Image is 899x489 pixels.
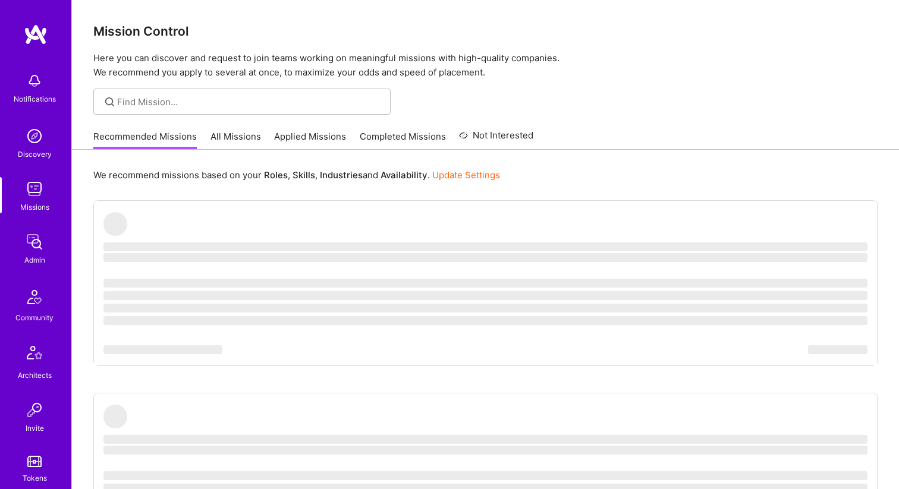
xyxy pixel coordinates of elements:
a: Update Settings [432,169,500,181]
h3: Mission Control [93,24,878,39]
p: Here you can discover and request to join teams working on meaningful missions with high-quality ... [93,51,878,80]
img: bell [23,69,46,93]
img: Architects [20,340,49,369]
div: Architects [18,369,52,381]
b: Industries [320,169,363,181]
b: Roles [264,169,288,181]
img: discovery [23,124,46,148]
b: Skills [293,169,315,181]
img: Invite [23,398,46,422]
div: Missions [20,201,49,213]
img: logo [24,24,48,45]
div: Notifications [14,93,56,105]
p: We recommend missions based on your , , and . [93,169,500,181]
input: Find Mission... [117,96,382,108]
div: Community [15,311,54,324]
img: Community [20,283,49,311]
a: All Missions [210,130,261,150]
b: Availability [381,169,428,181]
div: Invite [26,422,44,434]
img: admin teamwork [23,230,46,254]
div: Discovery [18,148,52,160]
div: Admin [24,254,45,266]
img: teamwork [23,177,46,201]
a: Recommended Missions [93,130,197,150]
i: icon SearchGrey [103,95,117,109]
a: Completed Missions [360,130,446,150]
a: Not Interested [459,128,533,150]
a: Applied Missions [274,130,346,150]
div: Tokens [23,472,47,484]
img: tokens [27,456,42,467]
